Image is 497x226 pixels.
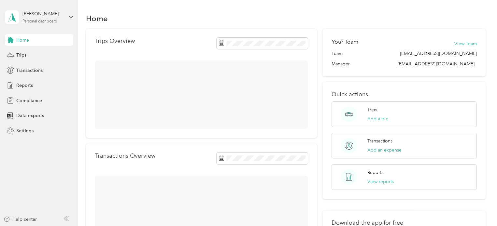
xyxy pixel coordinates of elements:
span: Settings [16,127,34,134]
h2: Your Team [332,38,358,46]
button: Add an expense [367,147,402,153]
button: View reports [367,178,394,185]
button: View Team [454,40,476,47]
span: [EMAIL_ADDRESS][DOMAIN_NAME] [400,50,476,57]
button: Add a trip [367,115,389,122]
iframe: Everlance-gr Chat Button Frame [461,190,497,226]
p: Reports [367,169,383,176]
h1: Home [86,15,108,22]
p: Trips Overview [95,38,135,45]
span: Trips [16,52,26,59]
span: Manager [332,60,350,67]
p: Transactions Overview [95,153,155,159]
button: Help center [4,216,37,223]
span: Reports [16,82,33,89]
div: [PERSON_NAME] [22,10,63,17]
span: Data exports [16,112,44,119]
p: Quick actions [332,91,476,98]
span: Home [16,37,29,44]
span: Compliance [16,97,42,104]
p: Transactions [367,138,392,144]
span: Transactions [16,67,43,74]
span: [EMAIL_ADDRESS][DOMAIN_NAME] [397,61,474,67]
p: Trips [367,106,377,113]
div: Personal dashboard [22,20,57,23]
span: Team [332,50,343,57]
